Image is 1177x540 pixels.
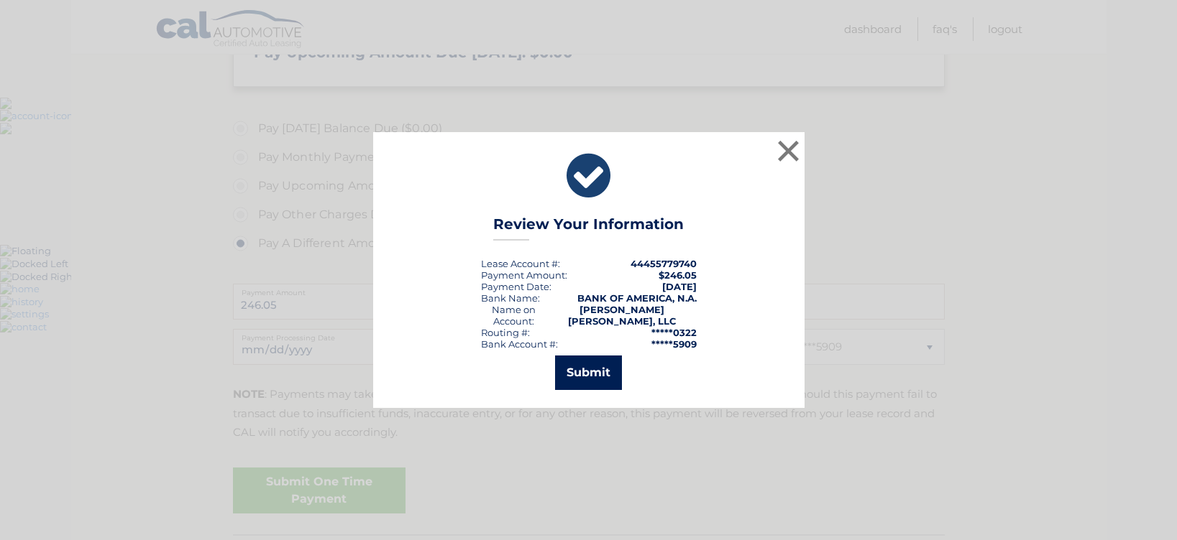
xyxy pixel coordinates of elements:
div: Name on Account: [481,304,547,327]
strong: [PERSON_NAME] [PERSON_NAME], LLC [568,304,676,327]
div: Bank Account #: [481,338,558,350]
button: × [774,136,803,165]
div: Bank Name: [481,292,540,304]
div: Lease Account #: [481,258,560,269]
strong: 44455779740 [631,258,697,269]
span: Payment Date [481,281,549,292]
div: Routing #: [481,327,530,338]
div: : [481,281,551,292]
span: [DATE] [662,281,697,292]
button: Submit [555,355,622,390]
div: Payment Amount: [481,269,567,281]
h3: Review Your Information [493,215,684,241]
span: $246.05 [659,269,697,281]
strong: BANK OF AMERICA, N.A. [577,292,697,304]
